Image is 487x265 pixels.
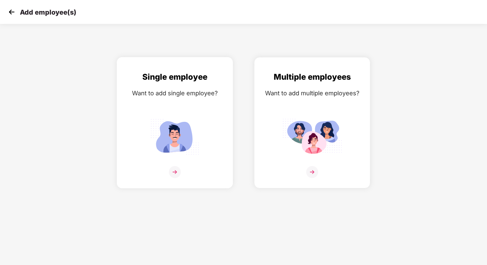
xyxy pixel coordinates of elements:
[124,88,226,98] div: Want to add single employee?
[169,166,181,178] img: svg+xml;base64,PHN2ZyB4bWxucz0iaHR0cDovL3d3dy53My5vcmcvMjAwMC9zdmciIHdpZHRoPSIzNiIgaGVpZ2h0PSIzNi...
[145,116,205,157] img: svg+xml;base64,PHN2ZyB4bWxucz0iaHR0cDovL3d3dy53My5vcmcvMjAwMC9zdmciIGlkPSJTaW5nbGVfZW1wbG95ZWUiIH...
[124,71,226,83] div: Single employee
[261,88,363,98] div: Want to add multiple employees?
[20,8,76,16] p: Add employee(s)
[7,7,17,17] img: svg+xml;base64,PHN2ZyB4bWxucz0iaHR0cDovL3d3dy53My5vcmcvMjAwMC9zdmciIHdpZHRoPSIzMCIgaGVpZ2h0PSIzMC...
[282,116,342,157] img: svg+xml;base64,PHN2ZyB4bWxucz0iaHR0cDovL3d3dy53My5vcmcvMjAwMC9zdmciIGlkPSJNdWx0aXBsZV9lbXBsb3llZS...
[306,166,318,178] img: svg+xml;base64,PHN2ZyB4bWxucz0iaHR0cDovL3d3dy53My5vcmcvMjAwMC9zdmciIHdpZHRoPSIzNiIgaGVpZ2h0PSIzNi...
[261,71,363,83] div: Multiple employees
